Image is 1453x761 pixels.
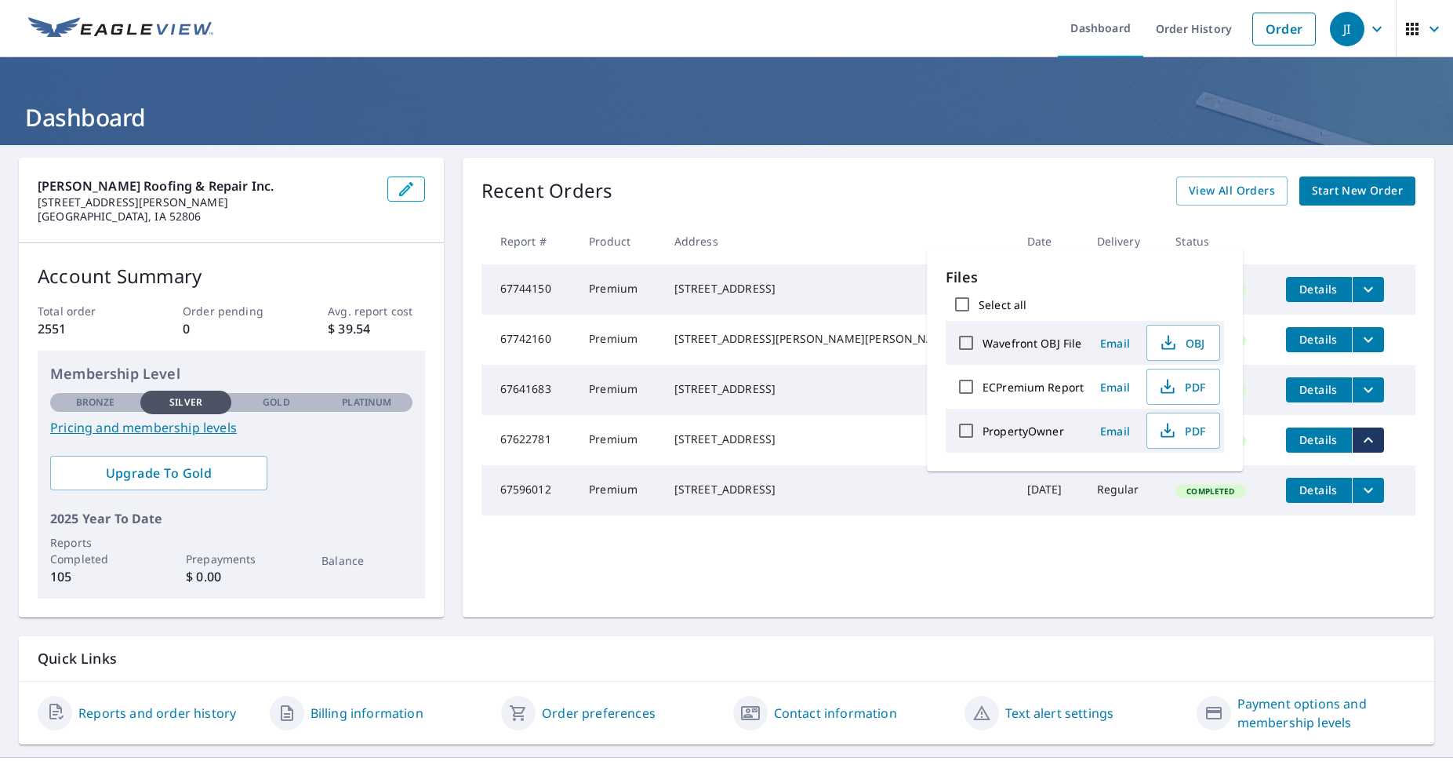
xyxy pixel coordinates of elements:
label: Select all [979,297,1026,312]
p: $ 39.54 [328,319,424,338]
label: PropertyOwner [983,424,1064,439]
a: Start New Order [1299,177,1415,206]
p: Order pending [183,303,279,319]
p: 105 [50,567,140,586]
span: Details [1295,482,1342,497]
button: OBJ [1146,325,1220,361]
td: 67742160 [481,315,577,365]
a: Billing information [311,704,423,723]
p: Membership Level [50,363,412,384]
p: Quick Links [38,649,1415,668]
button: Email [1090,331,1140,355]
th: Report # [481,218,577,264]
div: [STREET_ADDRESS][PERSON_NAME][PERSON_NAME] [674,331,1002,347]
td: 67641683 [481,365,577,415]
td: Premium [576,465,662,515]
button: detailsBtn-67622781 [1286,428,1352,453]
span: Details [1295,332,1342,347]
button: filesDropdownBtn-67742160 [1352,327,1384,352]
span: Start New Order [1312,181,1403,201]
td: 67744150 [481,264,577,315]
span: Details [1295,382,1342,397]
button: detailsBtn-67742160 [1286,327,1352,352]
div: [STREET_ADDRESS] [674,431,1002,447]
a: Contact information [774,704,897,723]
button: filesDropdownBtn-67622781 [1352,428,1384,453]
a: Payment options and membership levels [1237,694,1416,732]
span: Details [1295,432,1342,447]
button: detailsBtn-67596012 [1286,478,1352,503]
p: Account Summary [38,262,425,290]
span: OBJ [1157,333,1207,352]
td: 67596012 [481,465,577,515]
p: Reports Completed [50,534,140,567]
a: Text alert settings [1005,704,1113,723]
p: [GEOGRAPHIC_DATA], IA 52806 [38,209,375,224]
a: Reports and order history [78,704,236,723]
h1: Dashboard [19,101,1434,133]
label: ECPremium Report [983,380,1084,395]
label: Wavefront OBJ File [983,336,1081,351]
td: Premium [576,264,662,315]
a: Order [1252,13,1316,46]
p: $ 0.00 [186,567,276,586]
td: Regular [1084,465,1164,515]
th: Delivery [1084,218,1164,264]
p: [STREET_ADDRESS][PERSON_NAME] [38,195,375,209]
a: Upgrade To Gold [50,456,267,490]
p: Recent Orders [481,177,613,206]
div: JI [1330,12,1364,46]
button: detailsBtn-67744150 [1286,277,1352,302]
span: Completed [1177,486,1244,497]
div: [STREET_ADDRESS] [674,281,1002,297]
button: filesDropdownBtn-67641683 [1352,377,1384,402]
p: Files [946,267,1224,288]
th: Product [576,218,662,264]
p: 2025 Year To Date [50,509,412,528]
p: Gold [263,395,289,410]
a: Order preferences [542,704,656,723]
p: Avg. report cost [328,303,424,319]
th: Address [662,218,1015,264]
div: [STREET_ADDRESS] [674,381,1002,397]
td: 67622781 [481,415,577,465]
span: Email [1096,424,1134,439]
p: Total order [38,303,134,319]
span: View All Orders [1189,181,1275,201]
p: Prepayments [186,551,276,567]
span: Upgrade To Gold [63,464,255,482]
td: Premium [576,365,662,415]
button: filesDropdownBtn-67744150 [1352,277,1384,302]
p: [PERSON_NAME] Roofing & Repair Inc. [38,177,375,195]
p: Silver [169,395,202,410]
th: Status [1163,218,1273,264]
td: Premium [576,415,662,465]
td: [DATE] [1015,465,1084,515]
button: Email [1090,419,1140,443]
button: PDF [1146,413,1220,449]
span: Email [1096,380,1134,395]
p: Bronze [76,395,115,410]
span: PDF [1157,421,1207,440]
span: PDF [1157,377,1207,396]
div: [STREET_ADDRESS] [674,482,1002,497]
a: Pricing and membership levels [50,418,412,437]
p: Platinum [342,395,391,410]
button: filesDropdownBtn-67596012 [1352,478,1384,503]
span: Email [1096,336,1134,351]
a: View All Orders [1176,177,1288,206]
button: Email [1090,375,1140,399]
p: 2551 [38,319,134,338]
button: detailsBtn-67641683 [1286,377,1352,402]
td: Premium [576,315,662,365]
button: PDF [1146,369,1220,405]
img: EV Logo [28,17,213,41]
th: Date [1015,218,1084,264]
span: Details [1295,282,1342,297]
p: 0 [183,319,279,338]
p: Balance [321,552,412,569]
